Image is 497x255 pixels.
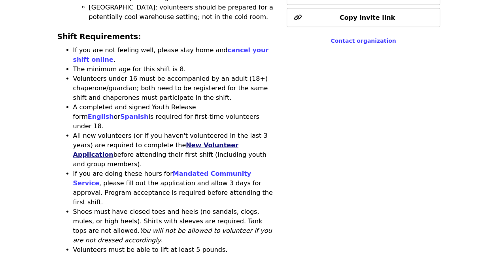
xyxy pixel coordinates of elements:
[73,65,278,74] li: The minimum age for this shift is 8.
[73,207,278,245] li: Shoes must have closed toes and heels (no sandals, clogs, mules, or high heels). Shirts with slee...
[89,3,278,22] li: [GEOGRAPHIC_DATA]: volunteers should be prepared for a potentially cool warehouse setting; not in...
[73,227,272,244] em: You will not be allowed to volunteer if you are not dressed accordingly.
[73,131,278,169] li: All new volunteers (or if you haven't volunteered in the last 3 years) are required to complete t...
[73,141,238,158] a: New Volunteer Application
[287,8,440,27] button: Copy invite link
[73,46,269,63] a: cancel your shift online
[73,245,278,255] li: Volunteers must be able to lift at least 5 pounds.
[120,113,149,120] a: Spanish
[88,113,114,120] a: English
[73,170,251,187] a: Mandated Community Service
[73,74,278,103] li: Volunteers under 16 must be accompanied by an adult (18+) chaperone/guardian; both need to be reg...
[73,46,278,65] li: If you are not feeling well, please stay home and .
[73,169,278,207] li: If you are doing these hours for , please fill out the application and allow 3 days for approval....
[340,14,395,21] span: Copy invite link
[331,38,396,44] a: Contact organization
[73,103,278,131] li: A completed and signed Youth Release form or is required for first-time volunteers under 18.
[57,32,141,41] strong: Shift Requirements:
